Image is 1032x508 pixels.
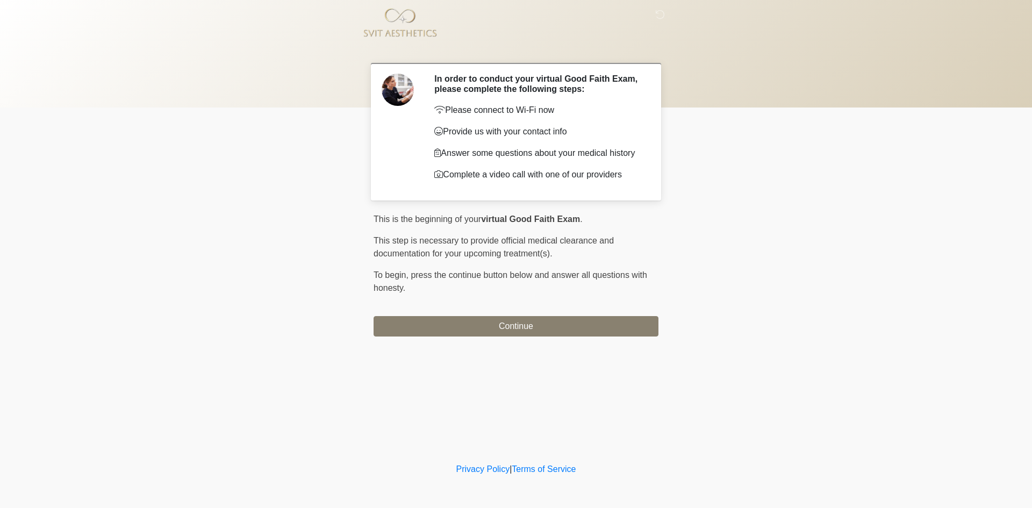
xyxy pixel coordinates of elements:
[374,316,658,337] button: Continue
[481,214,580,224] strong: virtual Good Faith Exam
[580,214,582,224] span: .
[374,214,481,224] span: This is the beginning of your
[374,236,614,258] span: This step is necessary to provide official medical clearance and documentation for your upcoming ...
[374,270,411,280] span: To begin,
[456,464,510,474] a: Privacy Policy
[365,39,666,59] h1: ‎ ‎
[510,464,512,474] a: |
[434,104,642,117] p: Please connect to Wi-Fi now
[374,270,647,292] span: press the continue button below and answer all questions with honesty.
[363,8,437,37] img: SVIT Aesthetics Logo
[512,464,576,474] a: Terms of Service
[434,168,642,181] p: Complete a video call with one of our providers
[382,74,414,106] img: Agent Avatar
[434,147,642,160] p: Answer some questions about your medical history
[434,74,642,94] h2: In order to conduct your virtual Good Faith Exam, please complete the following steps:
[434,125,642,138] p: Provide us with your contact info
